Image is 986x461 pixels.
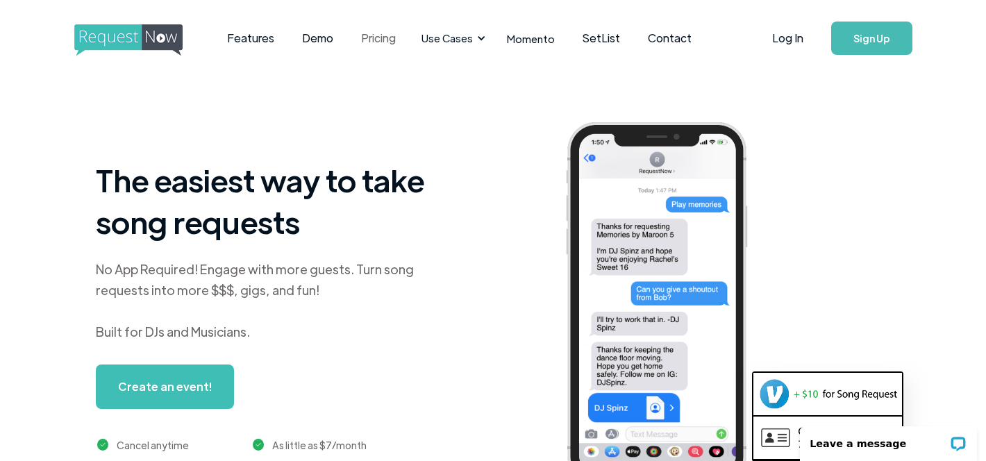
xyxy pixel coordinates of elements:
[569,17,634,60] a: SetList
[288,17,347,60] a: Demo
[753,373,902,414] img: venmo screenshot
[831,22,912,55] a: Sign Up
[74,24,178,52] a: home
[117,437,189,453] div: Cancel anytime
[74,24,208,56] img: requestnow logo
[634,17,705,60] a: Contact
[213,17,288,60] a: Features
[96,259,443,342] div: No App Required! Engage with more guests. Turn song requests into more $$$, gigs, and fun! Built ...
[96,364,234,409] a: Create an event!
[791,417,986,461] iframe: LiveChat chat widget
[272,437,367,453] div: As little as $7/month
[421,31,473,46] div: Use Cases
[97,439,109,451] img: green checkmark
[347,17,410,60] a: Pricing
[253,439,265,451] img: green checkmark
[413,17,490,60] div: Use Cases
[493,18,569,59] a: Momento
[758,14,817,62] a: Log In
[96,159,443,242] h1: The easiest way to take song requests
[753,417,902,458] img: contact card example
